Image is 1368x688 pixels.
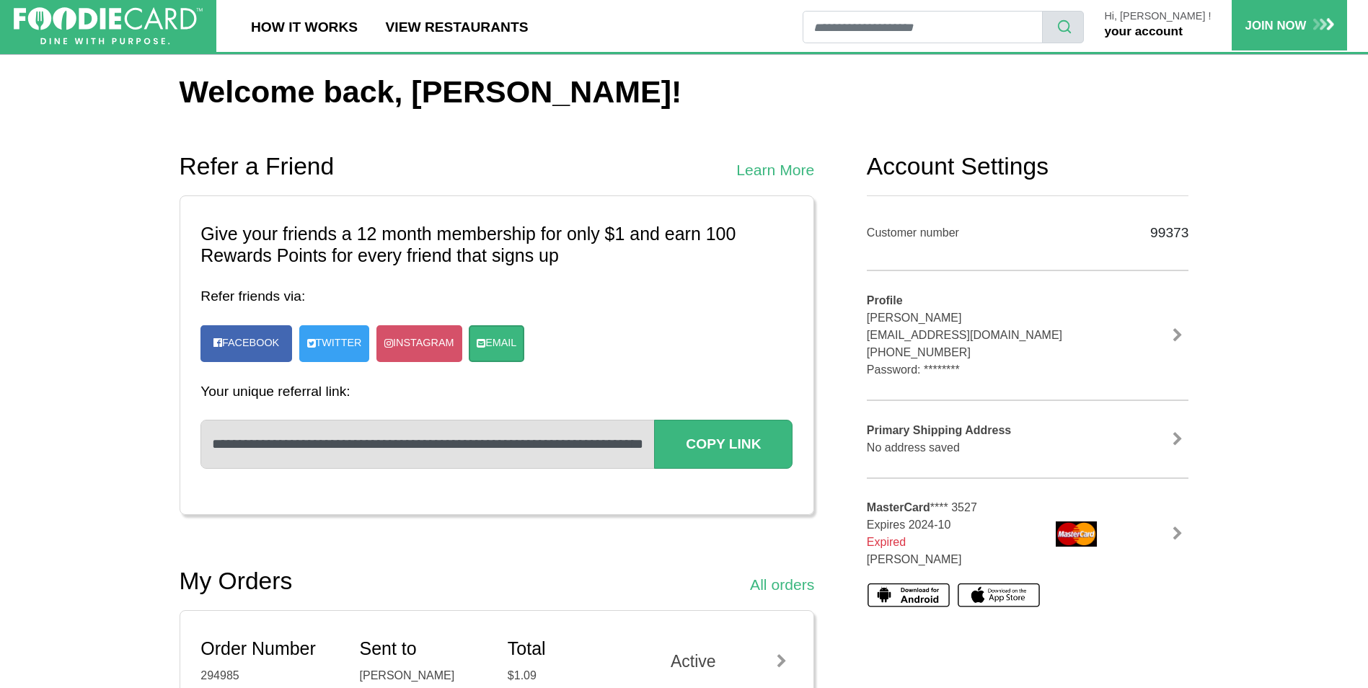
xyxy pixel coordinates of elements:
div: [PERSON_NAME] [EMAIL_ADDRESS][DOMAIN_NAME] [PHONE_NUMBER] Password: ******** [867,292,1098,379]
b: MasterCard [867,501,930,513]
a: Twitter [299,325,370,362]
input: restaurant search [803,11,1043,43]
span: Twitter [316,335,362,351]
span: Facebook [222,337,279,348]
div: 99373 [1119,216,1189,249]
h4: Your unique referral link: [200,383,793,400]
a: All orders [750,573,814,596]
h2: My Orders [180,567,293,596]
img: mastercard.png [1056,521,1097,547]
p: Hi, [PERSON_NAME] ! [1104,11,1211,22]
div: 294985 [200,667,337,684]
h5: Order Number [200,638,337,660]
h2: Refer a Friend [180,152,335,181]
div: Active [656,649,793,674]
span: Email [485,335,516,351]
b: Primary Shipping Address [867,424,1011,436]
div: **** 3527 Expires 2024-10 [PERSON_NAME] [856,499,1045,568]
img: FoodieCard; Eat, Drink, Save, Donate [14,7,203,45]
button: Copy Link [654,420,793,468]
a: Instagram [376,325,462,362]
h3: Give your friends a 12 month membership for only $1 and earn 100 Rewards Points for every friend ... [200,224,793,267]
a: your account [1104,24,1182,38]
button: search [1042,11,1084,43]
b: Profile [867,294,903,306]
h1: Welcome back, [PERSON_NAME]! [180,74,1189,111]
h5: Total [508,638,634,660]
span: No address saved [867,441,960,454]
div: Customer number [867,224,1098,242]
a: Facebook [207,329,286,358]
span: Instagram [393,335,454,351]
span: Expired [867,536,906,548]
div: [PERSON_NAME] [360,667,486,684]
h2: Account Settings [867,152,1189,181]
div: $1.09 [508,667,634,684]
h4: Refer friends via: [200,288,793,304]
h5: Sent to [360,638,486,660]
a: Learn More [736,159,814,182]
a: Email [469,325,524,362]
